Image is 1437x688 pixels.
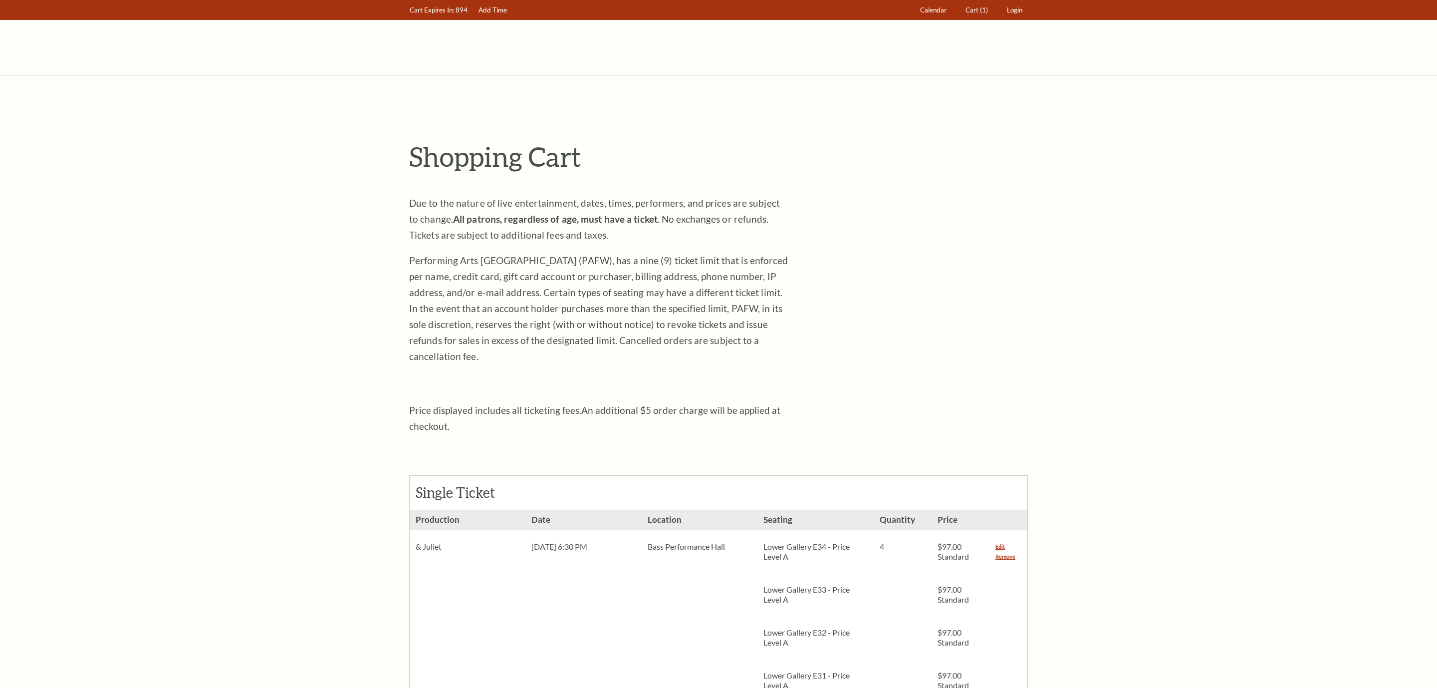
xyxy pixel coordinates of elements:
a: Remove [995,552,1015,562]
span: (1) [980,6,988,14]
h3: Production [410,510,525,530]
h3: Date [525,510,641,530]
h3: Seating [757,510,873,530]
a: Cart (1) [961,0,993,20]
div: [DATE] 6:30 PM [525,530,641,563]
p: Lower Gallery E34 - Price Level A [763,542,867,562]
p: 4 [880,542,926,552]
h2: Single Ticket [416,484,525,501]
p: Price displayed includes all ticketing fees. [409,402,788,434]
p: Performing Arts [GEOGRAPHIC_DATA] (PAFW), has a nine (9) ticket limit that is enforced per name, ... [409,253,788,364]
span: Calendar [920,6,947,14]
span: $97.00 Standard [938,542,969,561]
a: Calendar [916,0,952,20]
span: $97.00 Standard [938,628,969,647]
strong: All patrons, regardless of age, must have a ticket [453,213,658,225]
span: Bass Performance Hall [648,542,725,551]
a: Login [1002,0,1027,20]
p: Lower Gallery E32 - Price Level A [763,628,867,648]
h3: Quantity [874,510,932,530]
h3: Price [932,510,989,530]
span: Login [1007,6,1022,14]
span: 894 [456,6,468,14]
a: Edit [995,542,1005,552]
a: Add Time [474,0,512,20]
span: Cart [965,6,978,14]
span: $97.00 Standard [938,585,969,604]
p: Shopping Cart [409,140,1028,173]
span: An additional $5 order charge will be applied at checkout. [409,404,780,432]
div: & Juliet [410,530,525,563]
p: Lower Gallery E33 - Price Level A [763,585,867,605]
span: Due to the nature of live entertainment, dates, times, performers, and prices are subject to chan... [409,197,780,241]
h3: Location [642,510,757,530]
span: Cart Expires In: [410,6,454,14]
